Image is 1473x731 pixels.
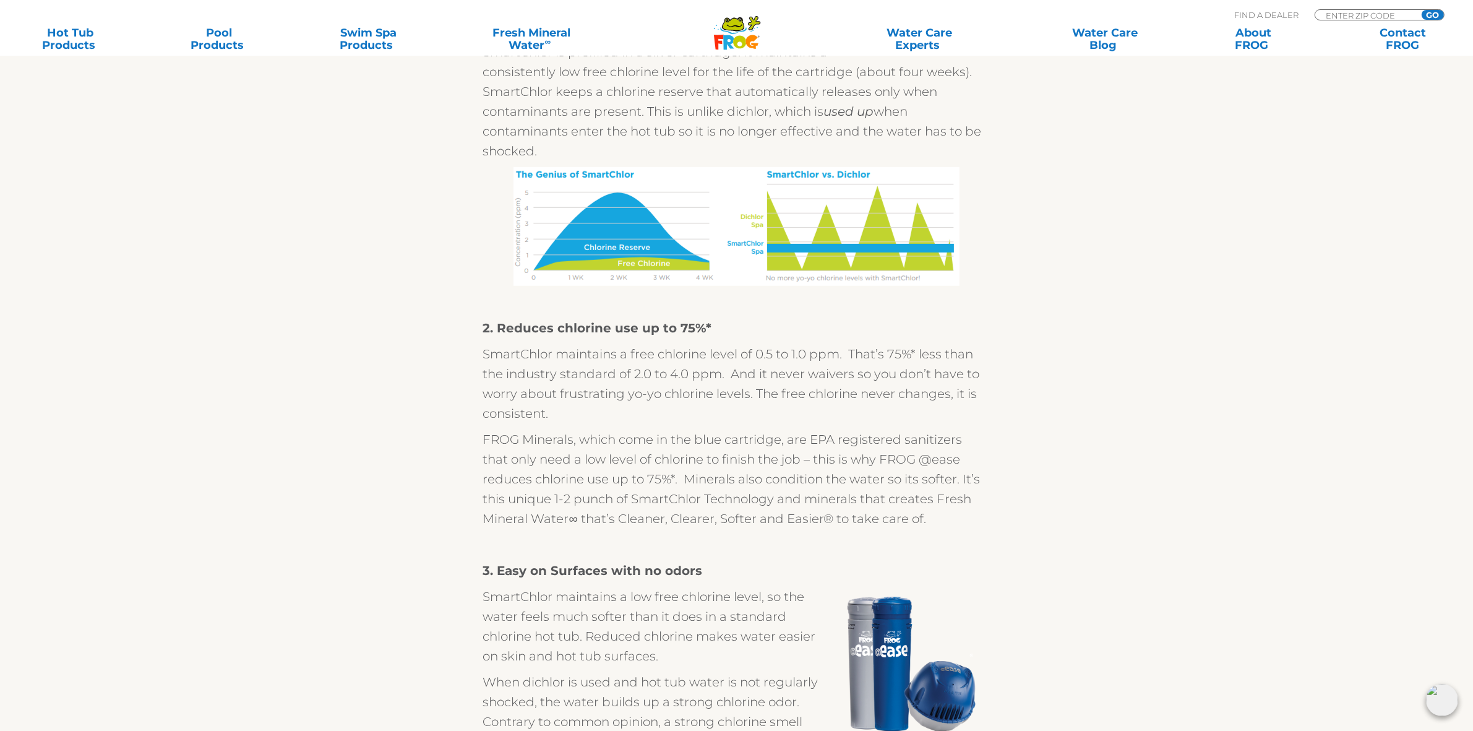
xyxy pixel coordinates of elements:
[825,27,1013,51] a: Water CareExperts
[459,27,604,51] a: Fresh MineralWater∞
[483,430,990,529] p: FROG Minerals, which come in the blue cartridge, are EPA registered sanitizers that only need a l...
[1422,10,1444,20] input: GO
[483,344,990,423] p: SmartChlor maintains a free chlorine level of 0.5 to 1.0 ppm. That’s 75%* less than the industry ...
[483,321,712,335] strong: 2. Reduces chlorine use up to 75%*
[1234,9,1299,20] p: Find A Dealer
[1325,10,1408,20] input: Zip Code Form
[483,563,703,578] strong: 3. Easy on Surfaces with no odors
[1345,27,1461,51] a: ContactFROG
[12,27,128,51] a: Hot TubProducts
[161,27,277,51] a: PoolProducts
[1426,684,1458,716] img: openIcon
[824,104,874,119] em: used up
[483,42,990,161] p: SmartChlor is prefilled in a silver cartridge. It maintains a consistently low free chlorine leve...
[311,27,426,51] a: Swim SpaProducts
[545,37,551,46] sup: ∞
[1196,27,1312,51] a: AboutFROG
[483,587,990,666] p: SmartChlor maintains a low free chlorine level, so the water feels much softer than it does in a ...
[1047,27,1162,51] a: Water CareBlog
